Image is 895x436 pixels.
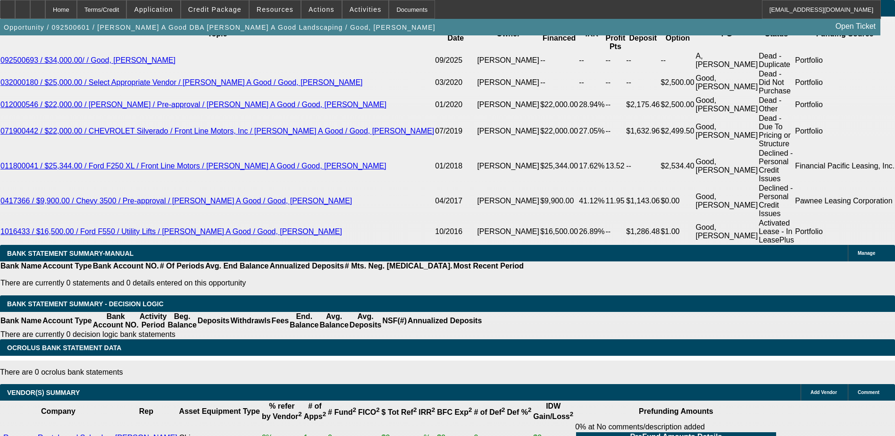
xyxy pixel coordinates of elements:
td: Good, [PERSON_NAME] [695,69,759,96]
span: Opportunity / 092500601 / [PERSON_NAME] A Good DBA [PERSON_NAME] A Good Landscaping / Good, [PERS... [4,24,435,31]
td: [PERSON_NAME] [477,69,540,96]
td: Portfolio [795,69,895,96]
td: Dead - Due To Pricing or Structure [758,114,795,149]
a: 1016433 / $16,500.00 / Ford F550 / Utility Lifts / [PERSON_NAME] A Good / Good, [PERSON_NAME] [0,227,342,235]
th: # Mts. Neg. [MEDICAL_DATA]. [344,261,453,271]
th: Annualized Deposits [407,312,482,330]
td: $1,632.96 [626,114,660,149]
b: FICO [358,408,380,416]
button: Application [127,0,180,18]
td: Dead - Duplicate [758,51,795,69]
button: Resources [250,0,301,18]
td: $16,500.00 [540,218,578,245]
td: $2,500.00 [660,69,695,96]
th: Beg. Balance [167,312,197,330]
b: # of Def [474,408,505,416]
td: 17.62% [578,149,605,184]
td: -- [626,51,660,69]
td: 11.95 [605,184,626,218]
td: $22,000.00 [540,114,578,149]
sup: 2 [468,406,472,413]
td: 07/2019 [435,114,477,149]
td: Good, [PERSON_NAME] [695,218,759,245]
b: Def % [507,408,531,416]
th: Account Type [42,261,92,271]
td: Portfolio [795,218,895,245]
td: Declined - Personal Credit Issues [758,184,795,218]
th: Activity Period [139,312,167,330]
td: Declined - Personal Credit Issues [758,149,795,184]
th: NSF(#) [382,312,407,330]
td: Activated Lease - In LeasePlus [758,218,795,245]
td: 01/2018 [435,149,477,184]
span: Resources [257,6,293,13]
b: IRR [418,408,435,416]
td: [PERSON_NAME] [477,184,540,218]
td: Good, [PERSON_NAME] [695,114,759,149]
td: 41.12% [578,184,605,218]
td: -- [605,69,626,96]
td: $2,175.46 [626,96,660,114]
td: $1.00 [660,218,695,245]
td: Financial Pacific Leasing, Inc. [795,149,895,184]
td: -- [540,51,578,69]
a: 0417366 / $9,900.00 / Chevy 3500 / Pre-approval / [PERSON_NAME] A Good / Good, [PERSON_NAME] [0,197,352,205]
td: 01/2020 [435,96,477,114]
button: Credit Package [181,0,249,18]
td: 10/2016 [435,218,477,245]
span: Comment [858,390,879,395]
td: $0.00 [660,184,695,218]
td: -- [605,114,626,149]
td: [PERSON_NAME] [477,96,540,114]
a: 012000546 / $22,000.00 / [PERSON_NAME] / Pre-approval / [PERSON_NAME] A Good / Good, [PERSON_NAME] [0,101,386,109]
td: Portfolio [795,114,895,149]
td: Dead - Did Not Purchase [758,69,795,96]
td: Pawnee Leasing Corporation [795,184,895,218]
td: -- [578,51,605,69]
td: $1,143.06 [626,184,660,218]
td: -- [578,69,605,96]
td: Good, [PERSON_NAME] [695,184,759,218]
b: $ Tot Ref [382,408,417,416]
th: End. Balance [289,312,319,330]
sup: 2 [376,406,379,413]
sup: 2 [413,406,417,413]
td: 13.52 [605,149,626,184]
td: -- [540,69,578,96]
th: Bank Account NO. [92,261,159,271]
td: Portfolio [795,96,895,114]
td: Portfolio [795,51,895,69]
a: 092500693 / $34,000.00/ / Good, [PERSON_NAME] [0,56,176,64]
th: Fees [271,312,289,330]
td: -- [605,218,626,245]
td: 04/2017 [435,184,477,218]
sup: 2 [353,406,356,413]
span: Credit Package [188,6,242,13]
th: Annualized Deposits [269,261,344,271]
td: [PERSON_NAME] [477,218,540,245]
th: Account Type [42,312,92,330]
td: $22,000.00 [540,96,578,114]
b: Company [41,407,75,415]
td: Good, [PERSON_NAME] [695,149,759,184]
th: Withdrawls [230,312,271,330]
td: $2,500.00 [660,96,695,114]
button: Actions [301,0,342,18]
td: 03/2020 [435,69,477,96]
td: [PERSON_NAME] [477,51,540,69]
th: Avg. End Balance [205,261,269,271]
td: [PERSON_NAME] [477,114,540,149]
span: Actions [309,6,335,13]
td: 27.05% [578,114,605,149]
td: $2,499.50 [660,114,695,149]
a: 071900442 / $22,000.00 / CHEVROLET Silverado / Front Line Motors, Inc / [PERSON_NAME] A Good / Go... [0,127,434,135]
span: Add Vendor [811,390,837,395]
span: Activities [350,6,382,13]
th: Avg. Balance [319,312,349,330]
sup: 2 [528,406,531,413]
sup: 2 [432,406,435,413]
td: 28.94% [578,96,605,114]
b: % refer by Vendor [262,402,302,420]
b: Asset Equipment Type [179,407,260,415]
b: # of Apps [304,402,326,420]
